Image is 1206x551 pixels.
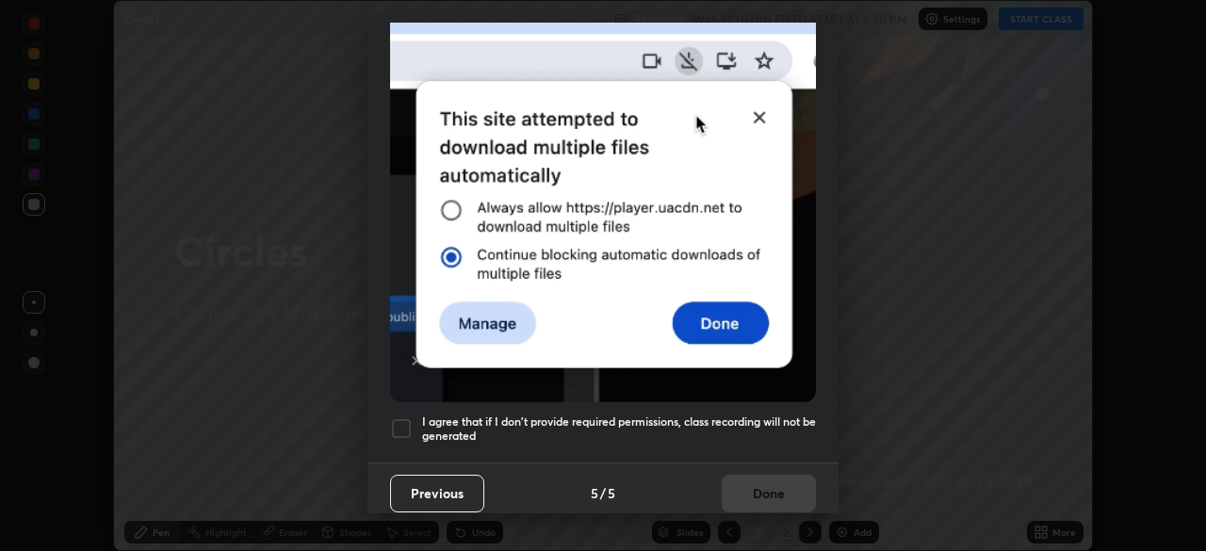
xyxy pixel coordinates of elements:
[600,483,606,503] h4: /
[591,483,598,503] h4: 5
[422,414,816,444] h5: I agree that if I don't provide required permissions, class recording will not be generated
[608,483,615,503] h4: 5
[390,475,484,512] button: Previous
